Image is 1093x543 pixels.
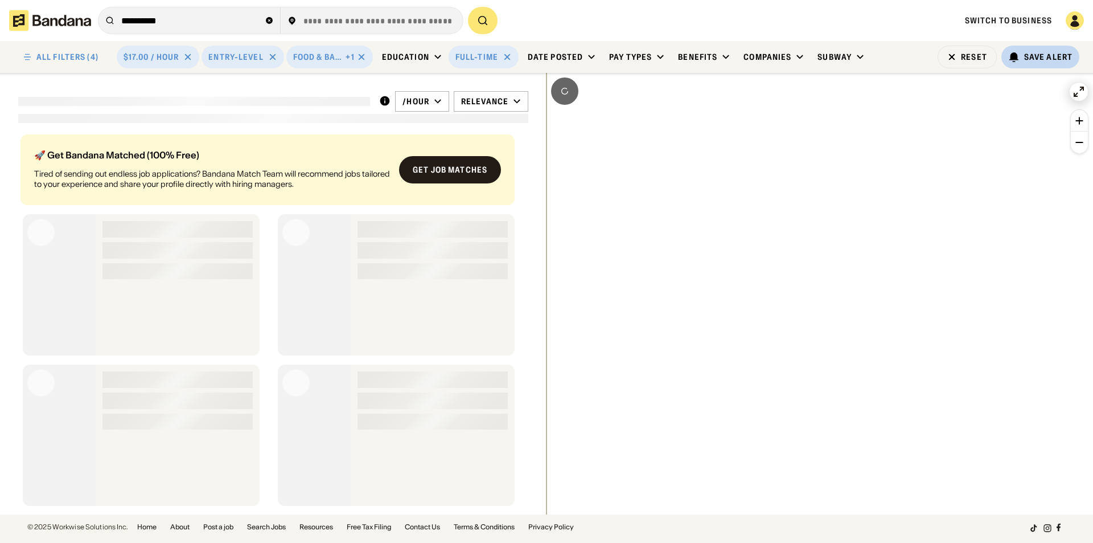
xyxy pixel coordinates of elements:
[137,524,157,530] a: Home
[124,52,179,62] div: $17.00 / hour
[346,52,354,62] div: +1
[293,52,344,62] div: Food & Bars
[170,524,190,530] a: About
[34,169,390,189] div: Tired of sending out endless job applications? Bandana Match Team will recommend jobs tailored to...
[413,166,487,174] div: Get job matches
[528,52,583,62] div: Date Posted
[36,53,98,61] div: ALL FILTERS (4)
[208,52,263,62] div: Entry-Level
[405,524,440,530] a: Contact Us
[1024,52,1073,62] div: Save Alert
[9,10,91,31] img: Bandana logotype
[455,52,498,62] div: Full-time
[203,524,233,530] a: Post a job
[961,53,987,61] div: Reset
[347,524,391,530] a: Free Tax Filing
[27,524,128,530] div: © 2025 Workwise Solutions Inc.
[454,524,515,530] a: Terms & Conditions
[299,524,333,530] a: Resources
[609,52,652,62] div: Pay Types
[965,15,1052,26] a: Switch to Business
[817,52,852,62] div: Subway
[18,130,528,515] div: grid
[461,96,508,107] div: Relevance
[402,96,429,107] div: /hour
[743,52,791,62] div: Companies
[247,524,286,530] a: Search Jobs
[528,524,574,530] a: Privacy Policy
[382,52,429,62] div: Education
[34,150,390,160] div: 🚀 Get Bandana Matched (100% Free)
[678,52,717,62] div: Benefits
